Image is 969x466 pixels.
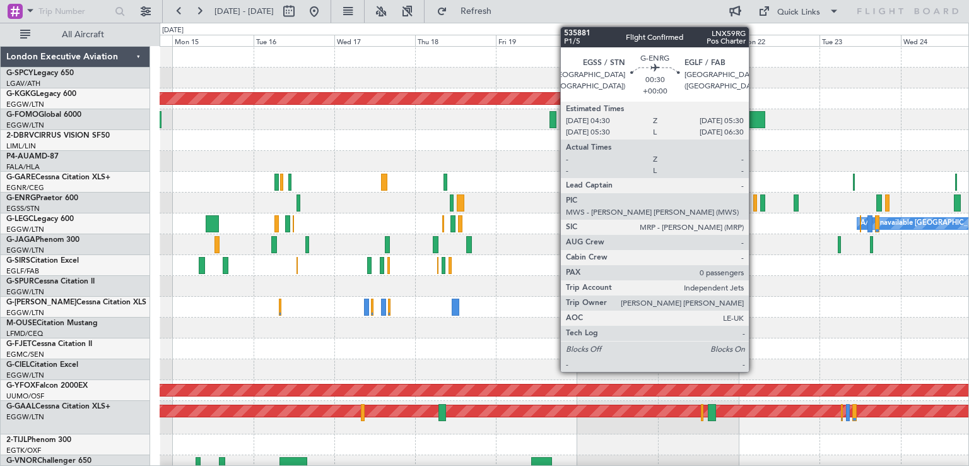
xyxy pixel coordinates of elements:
[496,35,577,46] div: Fri 19
[6,132,110,140] a: 2-DBRVCIRRUS VISION SF50
[6,111,81,119] a: G-FOMOGlobal 6000
[6,236,35,244] span: G-JAGA
[6,299,146,306] a: G-[PERSON_NAME]Cessna Citation XLS
[6,215,74,223] a: G-LEGCLegacy 600
[162,25,184,36] div: [DATE]
[6,257,79,265] a: G-SIRSCitation Excel
[6,141,36,151] a: LIML/LIN
[6,246,44,255] a: EGGW/LTN
[6,225,44,234] a: EGGW/LTN
[334,35,415,46] div: Wed 17
[6,194,36,202] span: G-ENRG
[6,121,44,130] a: EGGW/LTN
[6,361,78,369] a: G-CIELCitation Excel
[450,7,503,16] span: Refresh
[6,299,76,306] span: G-[PERSON_NAME]
[431,1,507,21] button: Refresh
[38,2,111,21] input: Trip Number
[6,329,43,338] a: LFMD/CEQ
[6,153,35,160] span: P4-AUA
[6,403,35,410] span: G-GAAL
[6,111,38,119] span: G-FOMO
[6,382,88,390] a: G-YFOXFalcon 2000EX
[6,100,44,109] a: EGGW/LTN
[6,174,35,181] span: G-GARE
[819,35,900,46] div: Tue 23
[6,162,40,172] a: FALA/HLA
[6,436,71,444] a: 2-TIJLPhenom 300
[6,371,44,380] a: EGGW/LTN
[6,340,92,348] a: G-FJETCessna Citation II
[6,204,40,213] a: EGSS/STN
[6,278,34,285] span: G-SPUR
[33,30,133,39] span: All Aircraft
[6,287,44,297] a: EGGW/LTN
[6,90,76,98] a: G-KGKGLegacy 600
[6,79,40,88] a: LGAV/ATH
[254,35,334,46] div: Tue 16
[739,35,819,46] div: Mon 22
[6,153,59,160] a: P4-AUAMD-87
[577,35,658,46] div: Sat 20
[6,132,34,140] span: 2-DBRV
[6,350,44,359] a: EGMC/SEN
[6,174,110,181] a: G-GARECessna Citation XLS+
[6,340,32,348] span: G-FJET
[6,194,78,202] a: G-ENRGPraetor 600
[14,25,137,45] button: All Aircraft
[6,436,27,444] span: 2-TIJL
[6,403,110,410] a: G-GAALCessna Citation XLS+
[6,391,44,401] a: UUMO/OSF
[415,35,496,46] div: Thu 18
[752,1,845,21] button: Quick Links
[6,412,44,422] a: EGGW/LTN
[6,382,35,390] span: G-YFOX
[6,236,79,244] a: G-JAGAPhenom 300
[6,457,91,465] a: G-VNORChallenger 650
[6,257,30,265] span: G-SIRS
[6,215,33,223] span: G-LEGC
[6,457,37,465] span: G-VNOR
[6,361,30,369] span: G-CIEL
[6,69,33,77] span: G-SPCY
[214,6,274,17] span: [DATE] - [DATE]
[6,90,36,98] span: G-KGKG
[6,183,44,193] a: EGNR/CEG
[6,69,74,77] a: G-SPCYLegacy 650
[6,320,37,327] span: M-OUSE
[6,278,95,285] a: G-SPURCessna Citation II
[172,35,253,46] div: Mon 15
[6,320,98,327] a: M-OUSECitation Mustang
[6,446,41,455] a: EGTK/OXF
[6,308,44,318] a: EGGW/LTN
[658,35,739,46] div: Sun 21
[6,266,39,276] a: EGLF/FAB
[777,6,820,19] div: Quick Links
